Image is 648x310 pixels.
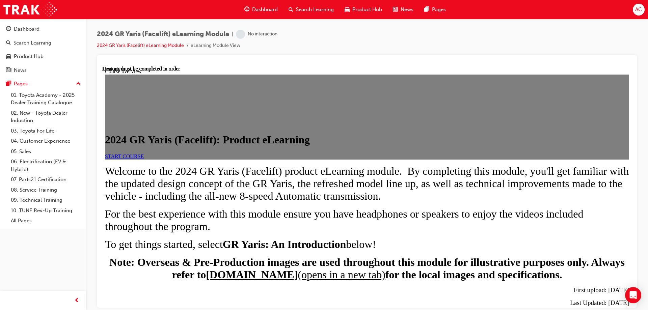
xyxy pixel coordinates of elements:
[13,39,51,47] div: Search Learning
[195,203,283,215] span: (opens in a new tab)
[3,78,83,90] button: Pages
[424,5,429,14] span: pages-icon
[191,42,240,50] li: eLearning Module View
[8,205,83,216] a: 10. TUNE Rev-Up Training
[8,216,83,226] a: All Pages
[252,6,278,13] span: Dashboard
[14,25,39,33] div: Dashboard
[3,23,83,35] a: Dashboard
[14,66,27,74] div: News
[3,50,83,63] a: Product Hub
[74,297,79,305] span: prev-icon
[6,67,11,74] span: news-icon
[352,6,382,13] span: Product Hub
[3,64,83,77] a: News
[232,30,233,38] span: |
[283,203,460,215] strong: for the local images and specifications.
[339,3,387,17] a: car-iconProduct Hub
[120,172,244,185] strong: GR Yaris: An Introduction
[104,203,195,215] strong: [DOMAIN_NAME]
[635,6,642,13] span: AC
[8,185,83,195] a: 08. Service Training
[625,287,641,303] div: Open Intercom Messenger
[468,233,527,241] span: Last Updated: [DATE]
[8,146,83,157] a: 05. Sales
[104,203,283,215] a: [DOMAIN_NAME](opens in a new tab)
[8,136,83,146] a: 04. Customer Experience
[296,6,334,13] span: Search Learning
[3,142,481,167] span: For the best experience with this module ensure you have headphones or speakers to enjoy the vide...
[97,43,184,48] a: 2024 GR Yaris (Facelift) eLearning Module
[244,5,249,14] span: guage-icon
[3,99,526,136] span: Welcome to the 2024 GR Yaris (Facelift) product eLearning module. By completing this module, you'...
[97,30,229,38] span: 2024 GR Yaris (Facelift) eLearning Module
[8,108,83,126] a: 02. New - Toyota Dealer Induction
[8,126,83,136] a: 03. Toyota For Life
[3,37,83,49] a: Search Learning
[239,3,283,17] a: guage-iconDashboard
[236,30,245,39] span: learningRecordVerb_NONE-icon
[432,6,446,13] span: Pages
[419,3,451,17] a: pages-iconPages
[6,54,11,60] span: car-icon
[3,88,42,93] a: START COURSE
[8,90,83,108] a: 01. Toyota Academy - 2025 Dealer Training Catalogue
[393,5,398,14] span: news-icon
[471,221,527,228] span: First upload: [DATE]
[401,6,413,13] span: News
[14,53,44,60] div: Product Hub
[345,5,350,14] span: car-icon
[76,80,81,88] span: up-icon
[6,40,11,46] span: search-icon
[6,81,11,87] span: pages-icon
[3,172,274,185] span: To get things started, select below!
[248,31,277,37] div: No interaction
[14,80,28,88] div: Pages
[8,195,83,205] a: 09. Technical Training
[8,174,83,185] a: 07. Parts21 Certification
[8,157,83,174] a: 06. Electrification (EV & Hybrid)
[633,4,645,16] button: AC
[289,5,293,14] span: search-icon
[6,26,11,32] span: guage-icon
[7,190,522,215] strong: Note: Overseas & Pre-Production images are used throughout this module for illustrative purposes ...
[3,68,527,80] h1: 2024 GR Yaris (Facelift): Product eLearning
[3,2,57,17] img: Trak
[387,3,419,17] a: news-iconNews
[283,3,339,17] a: search-iconSearch Learning
[3,22,83,78] button: DashboardSearch LearningProduct HubNews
